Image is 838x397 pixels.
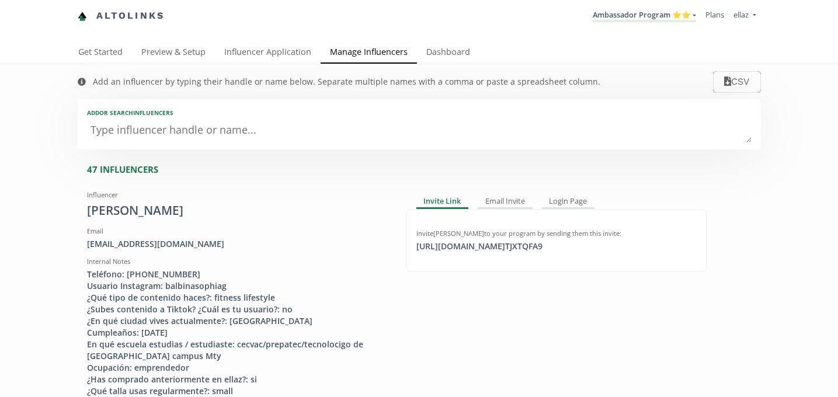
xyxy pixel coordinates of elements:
div: Email Invite [478,195,533,209]
a: Influencer Application [215,41,321,65]
div: Teléfono: [PHONE_NUMBER] Usuario Instagram: balbinasophiag ¿Qué tipo de contenido haces?: fitness... [87,269,388,397]
div: Invite Link [416,195,469,209]
a: Get Started [69,41,132,65]
button: CSV [713,71,760,93]
a: Ambassador Program ⭐️⭐️ [593,9,696,22]
a: ellaz [733,9,756,23]
div: [EMAIL_ADDRESS][DOMAIN_NAME] [87,238,388,250]
iframe: chat widget [12,12,49,47]
div: [PERSON_NAME] [87,202,388,220]
a: Dashboard [417,41,479,65]
div: [URL][DOMAIN_NAME] TJXTQFA9 [409,241,550,252]
div: Email [87,227,388,236]
div: Add an influencer by typing their handle or name below. Separate multiple names with a comma or p... [93,76,600,88]
img: favicon-32x32.png [78,12,87,21]
div: Invite [PERSON_NAME] to your program by sending them this invite: [416,229,697,238]
a: Altolinks [78,6,165,26]
div: Add or search INFLUENCERS [87,109,752,117]
div: Influencer [87,190,388,200]
a: Manage Influencers [321,41,417,65]
div: 47 INFLUENCERS [87,163,761,176]
a: Preview & Setup [132,41,215,65]
div: Login Page [542,195,595,209]
a: Plans [705,9,724,20]
span: ellaz [733,9,749,20]
div: Internal Notes [87,257,388,266]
